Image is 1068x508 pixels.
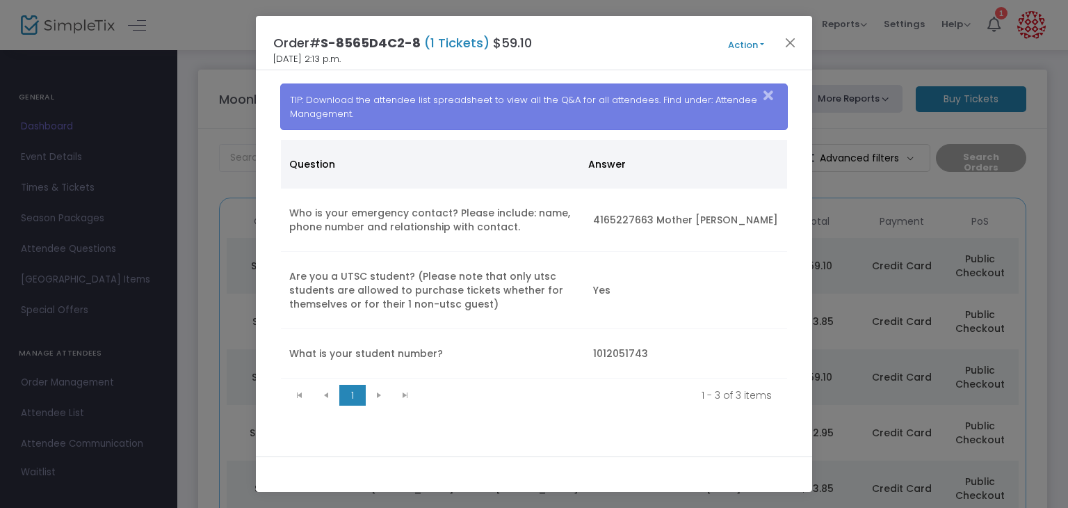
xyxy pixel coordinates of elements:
[585,252,787,329] td: Yes
[421,34,493,51] span: (1 Tickets)
[339,385,366,406] span: Page 1
[273,52,341,66] span: [DATE] 2:13 p.m.
[280,84,788,130] div: TIP: Download the attendee list spreadsheet to view all the Q&A for all attendees. Find under: At...
[281,252,585,329] td: Are you a UTSC student? (Please note that only utsc students are allowed to purchase tickets whet...
[782,33,800,51] button: Close
[273,33,532,52] h4: Order# $59.10
[704,38,788,53] button: Action
[321,34,421,51] span: S-8565D4C2-8
[585,329,787,379] td: 1012051743
[281,140,580,189] th: Question
[281,329,585,379] td: What is your student number?
[585,189,787,252] td: 4165227663 Mother [PERSON_NAME]
[281,189,585,252] td: Who is your emergency contact? Please include: name, phone number and relationship with contact.
[428,388,772,402] kendo-pager-info: 1 - 3 of 3 items
[580,140,779,189] th: Answer
[281,140,788,379] div: Data table
[759,84,787,107] button: Close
